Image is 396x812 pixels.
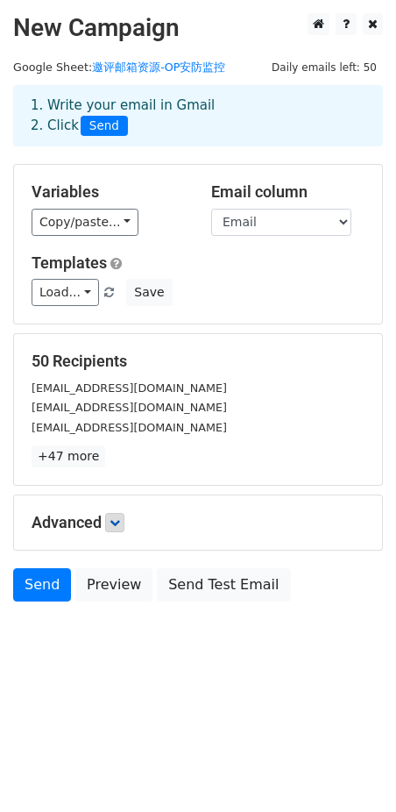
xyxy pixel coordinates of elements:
[32,352,364,371] h5: 50 Recipients
[265,61,383,74] a: Daily emails left: 50
[126,279,172,306] button: Save
[18,96,378,136] div: 1. Write your email in Gmail 2. Click
[32,279,99,306] a: Load...
[157,568,290,602] a: Send Test Email
[13,568,71,602] a: Send
[211,182,364,202] h5: Email column
[32,445,105,467] a: +47 more
[32,182,185,202] h5: Variables
[13,13,383,43] h2: New Campaign
[32,513,364,532] h5: Advanced
[32,381,227,395] small: [EMAIL_ADDRESS][DOMAIN_NAME]
[75,568,152,602] a: Preview
[81,116,128,137] span: Send
[32,401,227,414] small: [EMAIL_ADDRESS][DOMAIN_NAME]
[32,421,227,434] small: [EMAIL_ADDRESS][DOMAIN_NAME]
[308,728,396,812] div: 聊天小组件
[92,61,225,74] a: 邀评邮箱资源-OP安防监控
[265,58,383,77] span: Daily emails left: 50
[32,253,107,272] a: Templates
[308,728,396,812] iframe: Chat Widget
[32,209,138,236] a: Copy/paste...
[13,61,226,74] small: Google Sheet:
